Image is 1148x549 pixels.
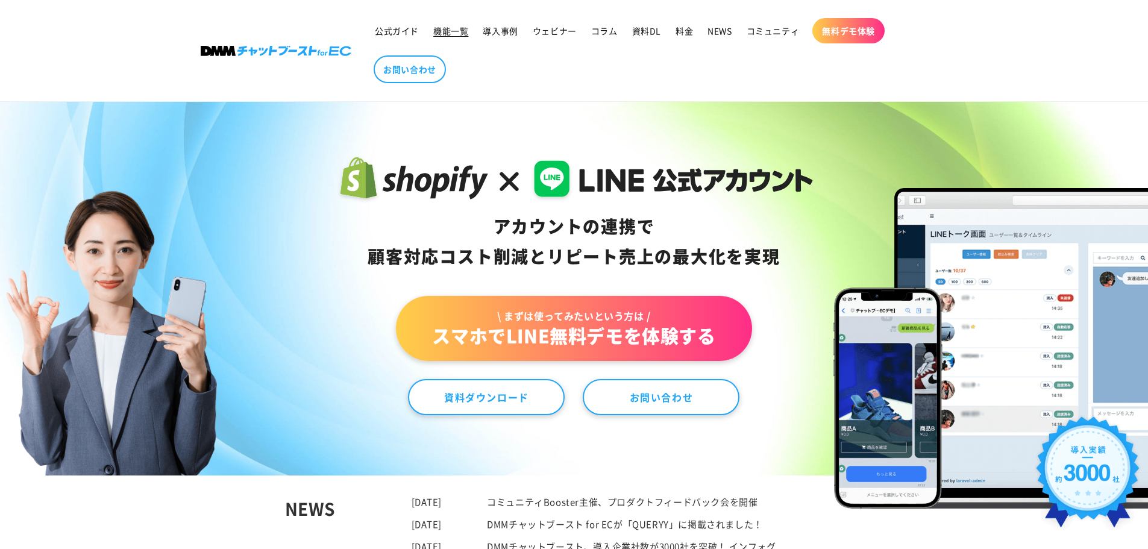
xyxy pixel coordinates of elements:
span: お問い合わせ [383,64,436,75]
a: \ まずは使ってみたいという方は /スマホでLINE無料デモを体験する [396,296,751,361]
a: 導入事例 [475,18,525,43]
a: ウェビナー [525,18,584,43]
span: コミュニティ [747,25,800,36]
span: 公式ガイド [375,25,419,36]
a: NEWS [700,18,739,43]
span: \ まずは使ってみたいという方は / [432,309,715,322]
a: 資料DL [625,18,668,43]
a: 機能一覧 [426,18,475,43]
a: コミュニティ [739,18,807,43]
time: [DATE] [412,518,442,530]
a: コラム [584,18,625,43]
span: 導入事例 [483,25,518,36]
a: コミュニティBooster主催、プロダクトフィードバック会を開催 [487,495,757,508]
span: 無料デモ体験 [822,25,875,36]
img: 株式会社DMM Boost [201,46,351,56]
span: コラム [591,25,618,36]
a: 公式ガイド [368,18,426,43]
span: NEWS [707,25,732,36]
a: お問い合わせ [374,55,446,83]
img: 導入実績約3000社 [1030,411,1146,542]
a: 資料ダウンロード [408,379,565,415]
span: 機能一覧 [433,25,468,36]
a: お問い合わせ [583,379,739,415]
a: DMMチャットブースト for ECが「QUERYY」に掲載されました！ [487,518,763,530]
span: 料金 [676,25,693,36]
span: ウェビナー [533,25,577,36]
a: 料金 [668,18,700,43]
span: 資料DL [632,25,661,36]
time: [DATE] [412,495,442,508]
div: アカウントの連携で 顧客対応コスト削減と リピート売上の 最大化を実現 [335,212,813,272]
a: 無料デモ体験 [812,18,885,43]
